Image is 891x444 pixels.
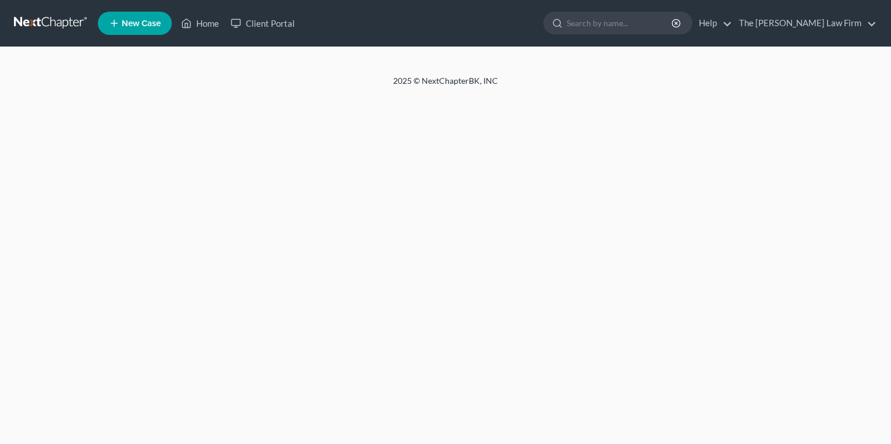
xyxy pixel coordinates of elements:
[122,19,161,28] span: New Case
[733,13,876,34] a: The [PERSON_NAME] Law Firm
[693,13,732,34] a: Help
[567,12,673,34] input: Search by name...
[225,13,300,34] a: Client Portal
[175,13,225,34] a: Home
[114,75,777,96] div: 2025 © NextChapterBK, INC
